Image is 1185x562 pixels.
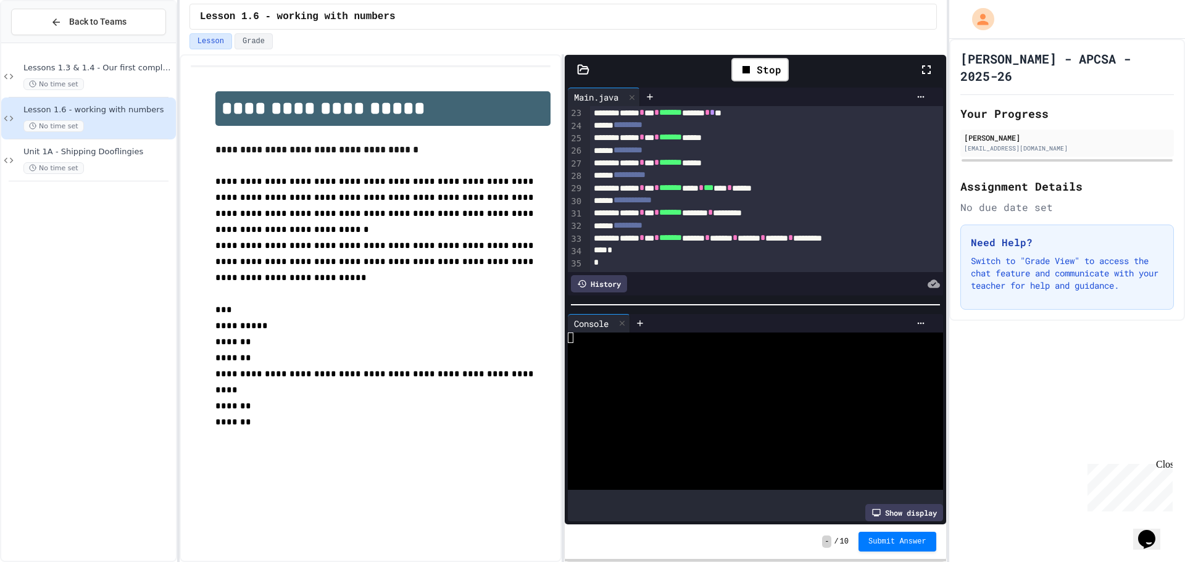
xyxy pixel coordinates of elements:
div: My Account [959,5,997,33]
h2: Your Progress [960,105,1174,122]
div: [EMAIL_ADDRESS][DOMAIN_NAME] [964,144,1170,153]
div: 24 [568,120,583,133]
div: [PERSON_NAME] [964,132,1170,143]
div: 28 [568,170,583,183]
div: 29 [568,183,583,195]
h1: [PERSON_NAME] - APCSA - 2025-26 [960,50,1174,85]
div: Main.java [568,91,625,104]
div: Stop [731,58,789,81]
span: No time set [23,120,84,132]
span: / [834,537,838,547]
button: Grade [235,33,273,49]
div: Main.java [568,88,640,106]
span: Back to Teams [69,15,127,28]
div: 33 [568,233,583,246]
span: No time set [23,78,84,90]
div: 32 [568,220,583,233]
span: Submit Answer [868,537,926,547]
span: Lessons 1.3 & 1.4 - Our first complete program! [23,63,173,73]
span: Unit 1A - Shipping Dooflingies [23,147,173,157]
button: Lesson [189,33,232,49]
div: Console [568,314,630,333]
p: Switch to "Grade View" to access the chat feature and communicate with your teacher for help and ... [971,255,1163,292]
h2: Assignment Details [960,178,1174,195]
div: 30 [568,196,583,208]
h3: Need Help? [971,235,1163,250]
div: Chat with us now!Close [5,5,85,78]
button: Back to Teams [11,9,166,35]
div: 31 [568,208,583,220]
span: Lesson 1.6 - working with numbers [200,9,396,24]
div: 23 [568,107,583,120]
div: History [571,275,627,292]
span: No time set [23,162,84,174]
div: 26 [568,145,583,157]
button: Submit Answer [859,532,936,552]
div: No due date set [960,200,1174,215]
div: 25 [568,133,583,145]
div: Show display [865,504,943,521]
div: Console [568,317,615,330]
span: - [822,535,831,548]
span: Lesson 1.6 - working with numbers [23,105,173,115]
iframe: chat widget [1083,459,1173,511]
div: 35 [568,258,583,270]
div: 27 [568,158,583,170]
div: 34 [568,246,583,258]
span: 10 [840,537,849,547]
iframe: chat widget [1133,513,1173,550]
